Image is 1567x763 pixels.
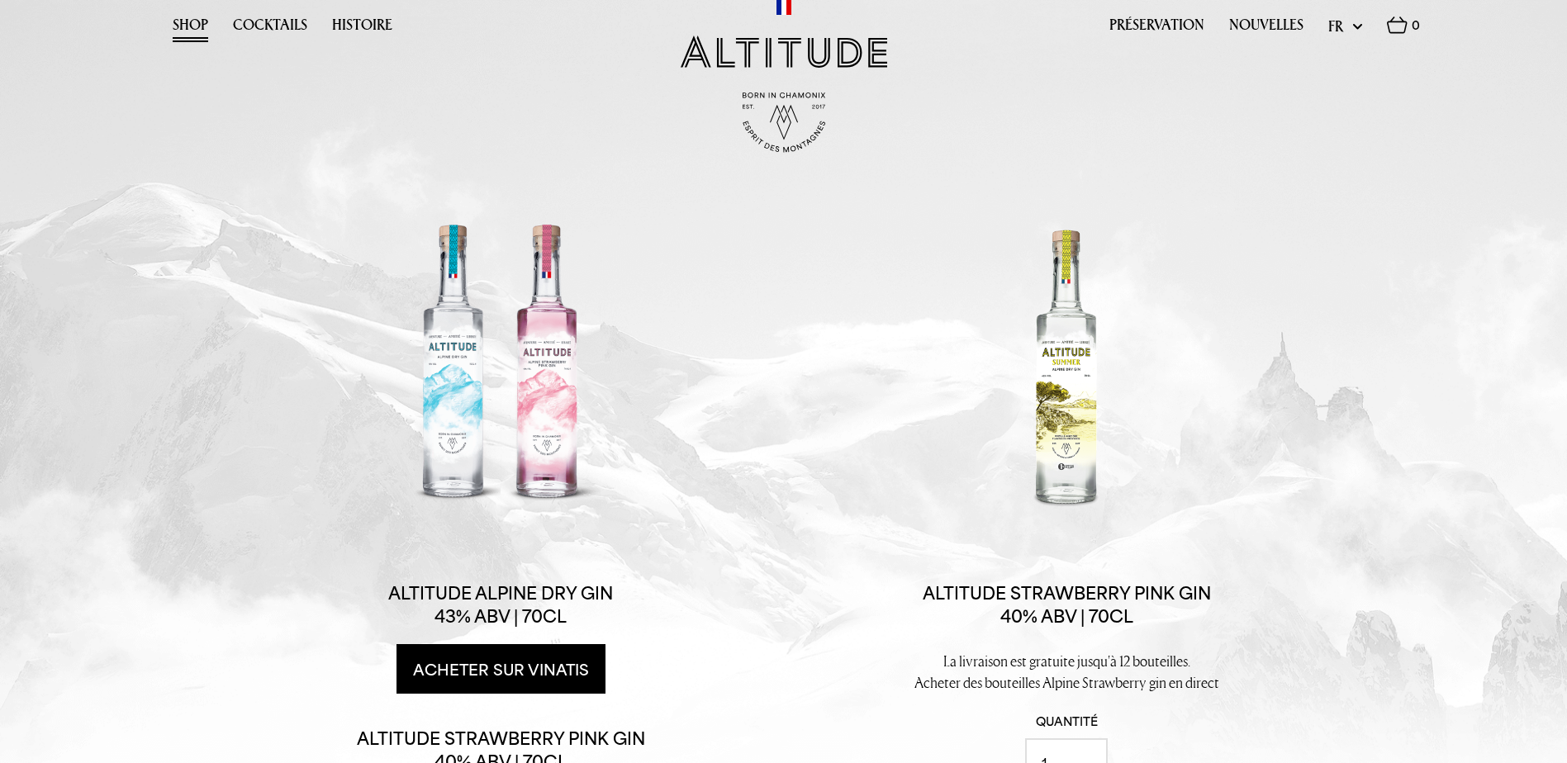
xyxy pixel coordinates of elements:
[743,92,825,153] img: Born in Chamonix - Est. 2017 - Espirit des Montagnes
[923,581,1211,628] p: Altitude Strawberry Pink Gin 40% ABV | 70cl
[396,644,605,694] a: Acheter sur Vinatis
[1109,17,1204,42] a: Préservation
[233,17,307,42] a: Cocktails
[860,713,1273,730] label: Quantité
[332,17,392,42] a: Histoire
[1387,17,1420,43] a: 0
[681,36,887,68] img: Altitude Gin
[357,581,645,628] p: Altitude Alpine Dry Gin 43% ABV | 70cl
[860,651,1273,671] p: La livraison est gratuite jusqu'à 12 bouteilles.
[1387,17,1408,34] img: Basket
[1229,17,1303,42] a: Nouvelles
[860,672,1273,693] p: Acheter des bouteilles Alpine Strawberry gin en direct
[173,17,208,42] a: Shop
